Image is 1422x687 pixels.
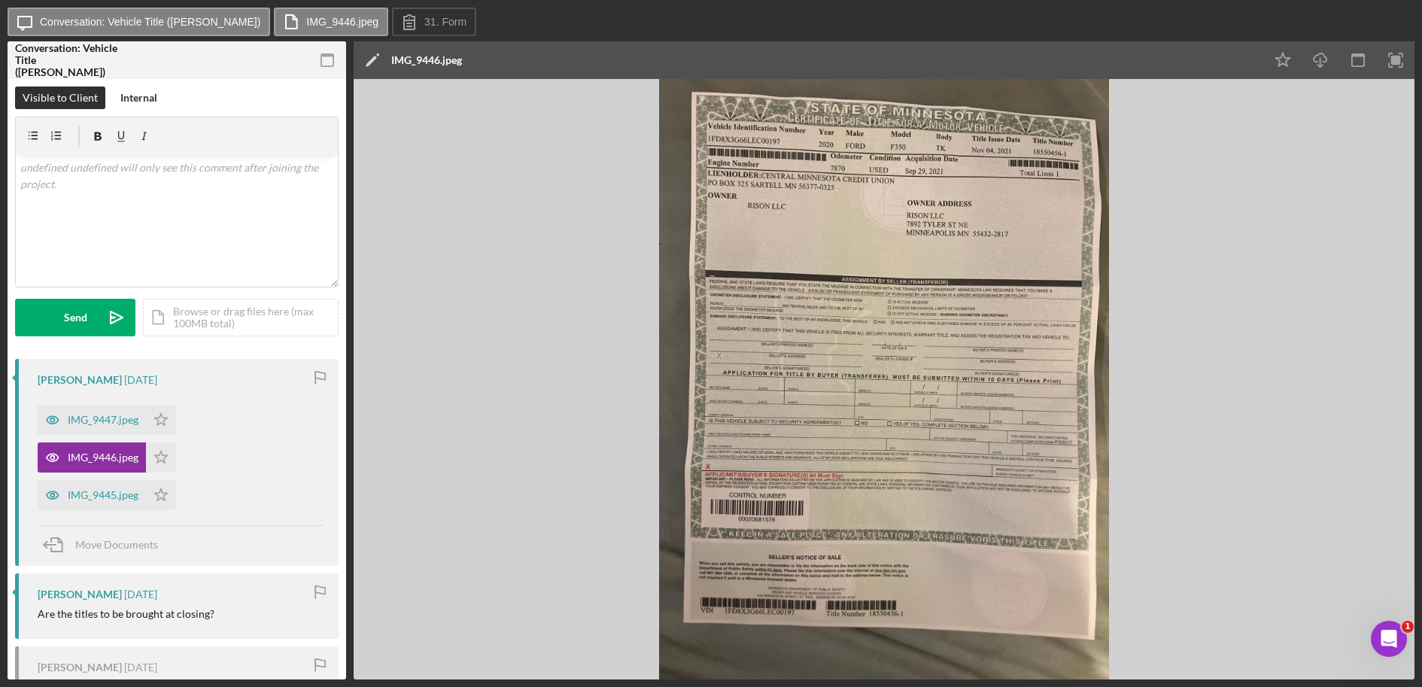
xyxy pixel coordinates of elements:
[124,661,157,673] time: 2025-09-24 01:07
[113,87,165,109] button: Internal
[38,608,214,620] div: Are the titles to be brought at closing?
[124,588,157,600] time: 2025-09-24 01:11
[274,8,388,36] button: IMG_9446.jpeg
[8,8,270,36] button: Conversation: Vehicle Title ([PERSON_NAME])
[38,588,122,600] div: [PERSON_NAME]
[68,489,138,501] div: IMG_9445.jpeg
[124,374,157,386] time: 2025-10-02 16:02
[40,16,260,28] label: Conversation: Vehicle Title ([PERSON_NAME])
[391,54,462,66] div: IMG_9446.jpeg
[38,405,176,435] button: IMG_9447.jpeg
[1402,621,1414,633] span: 1
[15,42,120,78] div: Conversation: Vehicle Title ([PERSON_NAME])
[354,79,1414,679] img: Preview
[75,538,158,551] span: Move Documents
[15,87,105,109] button: Visible to Client
[38,526,173,564] button: Move Documents
[23,87,98,109] div: Visible to Client
[15,299,135,336] button: Send
[68,414,138,426] div: IMG_9447.jpeg
[38,480,176,510] button: IMG_9445.jpeg
[120,87,157,109] div: Internal
[64,299,87,336] div: Send
[424,16,466,28] label: 31. Form
[1371,621,1407,657] iframe: Intercom live chat
[68,451,138,464] div: IMG_9446.jpeg
[306,16,378,28] label: IMG_9446.jpeg
[38,661,122,673] div: [PERSON_NAME]
[38,374,122,386] div: [PERSON_NAME]
[38,442,176,473] button: IMG_9446.jpeg
[392,8,476,36] button: 31. Form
